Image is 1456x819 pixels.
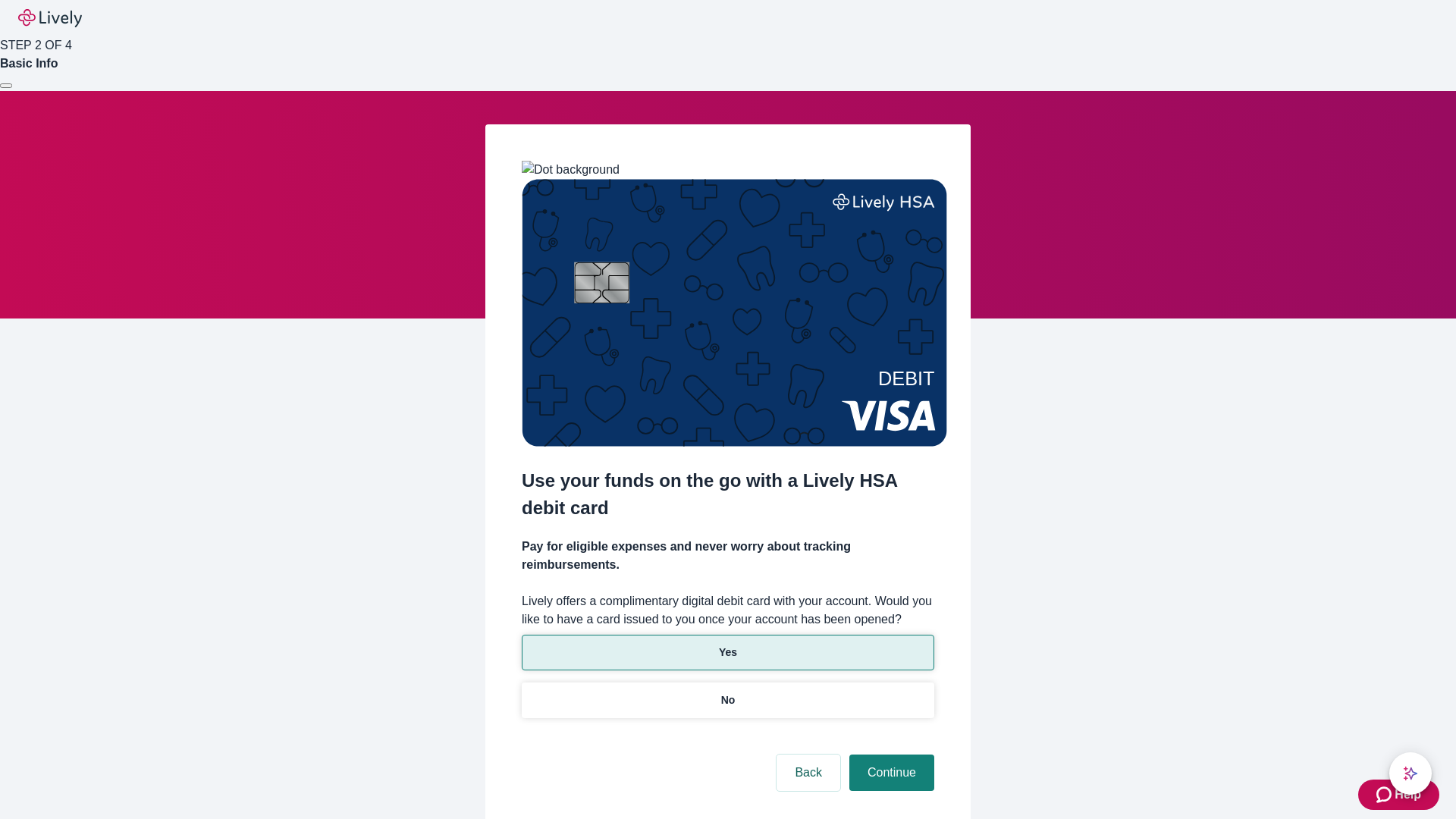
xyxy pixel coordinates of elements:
[1403,766,1418,781] svg: Lively AI Assistant
[522,538,934,574] h4: Pay for eligible expenses and never worry about tracking reimbursements.
[522,161,620,179] img: Dot background
[1395,786,1421,804] span: Help
[1358,780,1439,810] button: Zendesk support iconHelp
[777,755,840,791] button: Back
[18,9,82,27] img: Lively
[721,692,736,708] p: No
[849,755,934,791] button: Continue
[522,592,934,629] label: Lively offers a complimentary digital debit card with your account. Would you like to have a card...
[522,179,947,447] img: Debit card
[522,682,934,718] button: No
[522,467,934,522] h2: Use your funds on the go with a Lively HSA debit card
[1389,752,1432,795] button: chat
[522,635,934,670] button: Yes
[719,645,737,661] p: Yes
[1376,786,1395,804] svg: Zendesk support icon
